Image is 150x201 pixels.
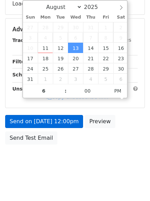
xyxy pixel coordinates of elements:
[65,84,67,98] span: :
[98,53,113,63] span: August 22, 2025
[5,115,83,128] a: Send on [DATE] 12:00pm
[83,22,98,32] span: July 31, 2025
[113,43,128,53] span: August 16, 2025
[53,53,68,63] span: August 19, 2025
[83,43,98,53] span: August 14, 2025
[98,22,113,32] span: August 1, 2025
[68,74,83,84] span: September 3, 2025
[23,43,38,53] span: August 10, 2025
[12,38,35,43] strong: Tracking
[98,32,113,43] span: August 8, 2025
[38,63,53,74] span: August 25, 2025
[68,15,83,20] span: Wed
[23,53,38,63] span: August 17, 2025
[68,43,83,53] span: August 13, 2025
[113,53,128,63] span: August 23, 2025
[68,53,83,63] span: August 20, 2025
[113,15,128,20] span: Sat
[38,53,53,63] span: August 18, 2025
[67,84,108,98] input: Minute
[12,25,138,33] h5: Advanced
[23,32,38,43] span: August 3, 2025
[12,86,46,92] strong: Unsubscribe
[98,15,113,20] span: Fri
[85,115,115,128] a: Preview
[83,63,98,74] span: August 28, 2025
[23,63,38,74] span: August 24, 2025
[53,22,68,32] span: July 29, 2025
[46,94,108,100] a: Copy unsubscribe link
[113,22,128,32] span: August 2, 2025
[98,74,113,84] span: September 5, 2025
[113,74,128,84] span: September 6, 2025
[38,32,53,43] span: August 4, 2025
[83,32,98,43] span: August 7, 2025
[53,74,68,84] span: September 2, 2025
[23,74,38,84] span: August 31, 2025
[83,74,98,84] span: September 4, 2025
[53,32,68,43] span: August 5, 2025
[12,59,30,64] strong: Filters
[82,4,107,10] input: Year
[83,53,98,63] span: August 21, 2025
[23,22,38,32] span: July 27, 2025
[23,15,38,20] span: Sun
[98,43,113,53] span: August 15, 2025
[68,32,83,43] span: August 6, 2025
[12,72,37,77] strong: Schedule
[98,63,113,74] span: August 29, 2025
[53,15,68,20] span: Tue
[53,63,68,74] span: August 26, 2025
[113,32,128,43] span: August 9, 2025
[38,15,53,20] span: Mon
[113,63,128,74] span: August 30, 2025
[108,84,127,98] span: Click to toggle
[38,22,53,32] span: July 28, 2025
[68,22,83,32] span: July 30, 2025
[68,63,83,74] span: August 27, 2025
[23,84,65,98] input: Hour
[38,43,53,53] span: August 11, 2025
[53,43,68,53] span: August 12, 2025
[83,15,98,20] span: Thu
[5,131,57,145] a: Send Test Email
[116,168,150,201] iframe: Chat Widget
[38,74,53,84] span: September 1, 2025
